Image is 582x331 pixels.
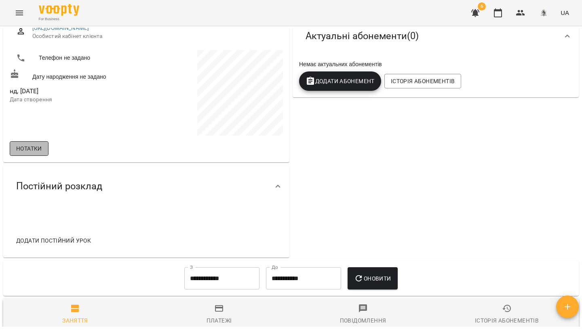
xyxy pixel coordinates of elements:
[293,15,579,57] div: Актуальні абонементи(0)
[340,316,386,325] div: Повідомлення
[561,8,569,17] span: UA
[557,5,572,20] button: UA
[384,74,461,88] button: Історія абонементів
[32,25,89,31] a: [URL][DOMAIN_NAME]
[10,141,48,156] button: Нотатки
[297,59,574,70] div: Немає актуальних абонементів
[3,165,289,207] div: Постійний розклад
[16,144,42,153] span: Нотатки
[475,316,539,325] div: Історія абонементів
[10,96,145,104] p: Дата створення
[39,17,79,22] span: For Business
[478,2,486,10] span: 6
[16,236,91,245] span: Додати постійний урок
[538,7,549,19] img: 8c829e5ebed639b137191ac75f1a07db.png
[207,316,232,325] div: Платежі
[62,316,88,325] div: Заняття
[10,86,145,96] span: нд, [DATE]
[306,76,375,86] span: Додати Абонемент
[299,71,381,91] button: Додати Абонемент
[348,267,397,290] button: Оновити
[10,50,145,66] li: Телефон не задано
[13,233,94,248] button: Додати постійний урок
[39,4,79,16] img: Voopty Logo
[391,76,455,86] span: Історія абонементів
[10,3,29,23] button: Menu
[306,30,419,42] span: Актуальні абонементи ( 0 )
[32,32,276,40] span: Особистий кабінет клієнта
[354,274,391,283] span: Оновити
[16,180,102,193] span: Постійний розклад
[8,67,146,82] div: Дату народження не задано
